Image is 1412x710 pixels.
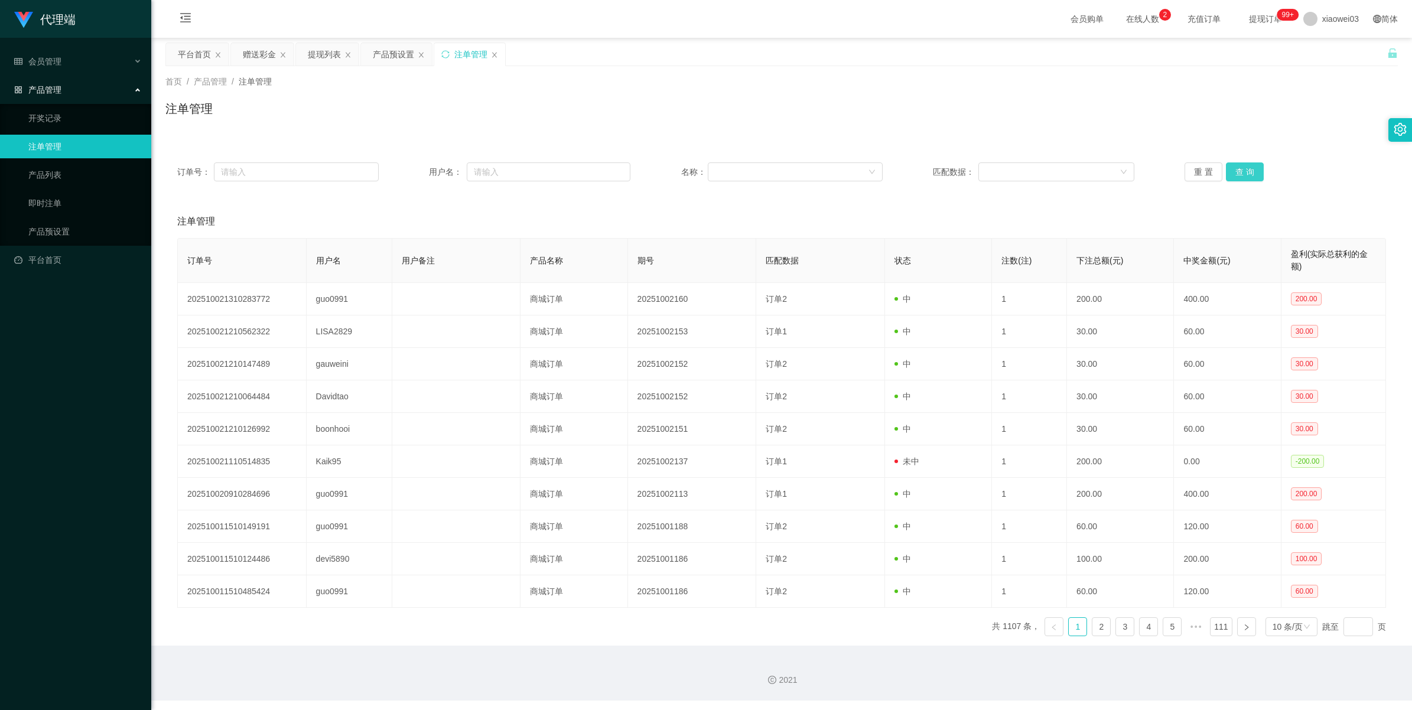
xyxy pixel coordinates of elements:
[1394,123,1407,136] i: 图标: setting
[681,166,708,178] span: 名称：
[1291,325,1318,338] span: 30.00
[1291,390,1318,403] span: 30.00
[307,510,392,543] td: guo0991
[520,510,627,543] td: 商城订单
[1291,520,1318,533] span: 60.00
[239,77,272,86] span: 注单管理
[1182,15,1226,23] span: 充值订单
[402,256,435,265] span: 用户备注
[1186,617,1205,636] li: 向后 5 页
[1387,48,1398,58] i: 图标: unlock
[279,51,287,58] i: 图标: close
[441,50,450,58] i: 图标: sync
[14,57,22,66] i: 图标: table
[520,315,627,348] td: 商城订单
[894,256,911,265] span: 状态
[992,315,1067,348] td: 1
[1291,455,1325,468] span: -200.00
[307,380,392,413] td: Davidtao
[894,424,911,434] span: 中
[894,327,911,336] span: 中
[992,478,1067,510] td: 1
[28,163,142,187] a: 产品列表
[1303,623,1310,631] i: 图标: down
[1186,617,1205,636] span: •••
[178,380,307,413] td: 202510021210064484
[418,51,425,58] i: 图标: close
[628,315,757,348] td: 20251002153
[14,86,22,94] i: 图标: appstore-o
[178,413,307,445] td: 202510021210126992
[307,575,392,608] td: guo0991
[1174,348,1281,380] td: 60.00
[28,220,142,243] a: 产品预设置
[766,522,787,531] span: 订单2
[1291,357,1318,370] span: 30.00
[520,445,627,478] td: 商城订单
[214,51,222,58] i: 图标: close
[178,445,307,478] td: 202510021110514835
[933,166,978,178] span: 匹配数据：
[1092,617,1111,636] li: 2
[1067,348,1174,380] td: 30.00
[178,315,307,348] td: 202510021210562322
[28,106,142,130] a: 开奖记录
[178,543,307,575] td: 202510011510124486
[243,43,276,66] div: 赠送彩金
[1185,162,1222,181] button: 重 置
[344,51,352,58] i: 图标: close
[178,575,307,608] td: 202510011510485424
[868,168,876,177] i: 图标: down
[454,43,487,66] div: 注单管理
[1163,617,1182,636] li: 5
[628,510,757,543] td: 20251001188
[894,359,911,369] span: 中
[1163,618,1181,636] a: 5
[766,359,787,369] span: 订单2
[1243,15,1288,23] span: 提现订单
[491,51,498,58] i: 图标: close
[894,522,911,531] span: 中
[316,256,341,265] span: 用户名
[1116,618,1134,636] a: 3
[992,510,1067,543] td: 1
[992,348,1067,380] td: 1
[992,413,1067,445] td: 1
[1067,510,1174,543] td: 60.00
[628,413,757,445] td: 20251002151
[1322,617,1386,636] div: 跳至 页
[766,457,787,466] span: 订单1
[214,162,379,181] input: 请输入
[232,77,234,86] span: /
[1174,315,1281,348] td: 60.00
[1237,617,1256,636] li: 下一页
[992,617,1040,636] li: 共 1107 条，
[1174,510,1281,543] td: 120.00
[165,100,213,118] h1: 注单管理
[178,283,307,315] td: 202510021310283772
[429,166,467,178] span: 用户名：
[628,543,757,575] td: 20251001186
[194,77,227,86] span: 产品管理
[628,575,757,608] td: 20251001186
[530,256,563,265] span: 产品名称
[520,413,627,445] td: 商城订单
[14,85,61,95] span: 产品管理
[178,348,307,380] td: 202510021210147489
[177,214,215,229] span: 注单管理
[520,283,627,315] td: 商城订单
[14,14,76,24] a: 代理端
[766,587,787,596] span: 订单2
[307,478,392,510] td: guo0991
[1067,445,1174,478] td: 200.00
[766,294,787,304] span: 订单2
[1291,487,1322,500] span: 200.00
[165,77,182,86] span: 首页
[1291,249,1368,271] span: 盈利(实际总获利的金额)
[1174,445,1281,478] td: 0.00
[894,294,911,304] span: 中
[992,283,1067,315] td: 1
[1273,618,1303,636] div: 10 条/页
[14,12,33,28] img: logo.9652507e.png
[1174,283,1281,315] td: 400.00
